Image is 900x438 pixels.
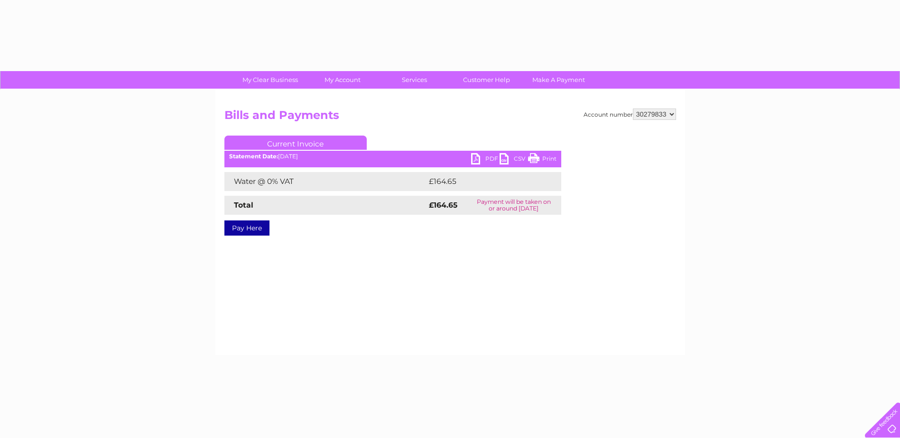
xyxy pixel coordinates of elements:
[528,153,557,167] a: Print
[447,71,526,89] a: Customer Help
[231,71,309,89] a: My Clear Business
[500,153,528,167] a: CSV
[471,153,500,167] a: PDF
[224,136,367,150] a: Current Invoice
[224,109,676,127] h2: Bills and Payments
[429,201,457,210] strong: £164.65
[466,196,561,215] td: Payment will be taken on or around [DATE]
[375,71,454,89] a: Services
[234,201,253,210] strong: Total
[520,71,598,89] a: Make A Payment
[229,153,278,160] b: Statement Date:
[224,220,269,236] a: Pay Here
[303,71,381,89] a: My Account
[427,172,544,191] td: £164.65
[584,109,676,120] div: Account number
[224,153,561,160] div: [DATE]
[224,172,427,191] td: Water @ 0% VAT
